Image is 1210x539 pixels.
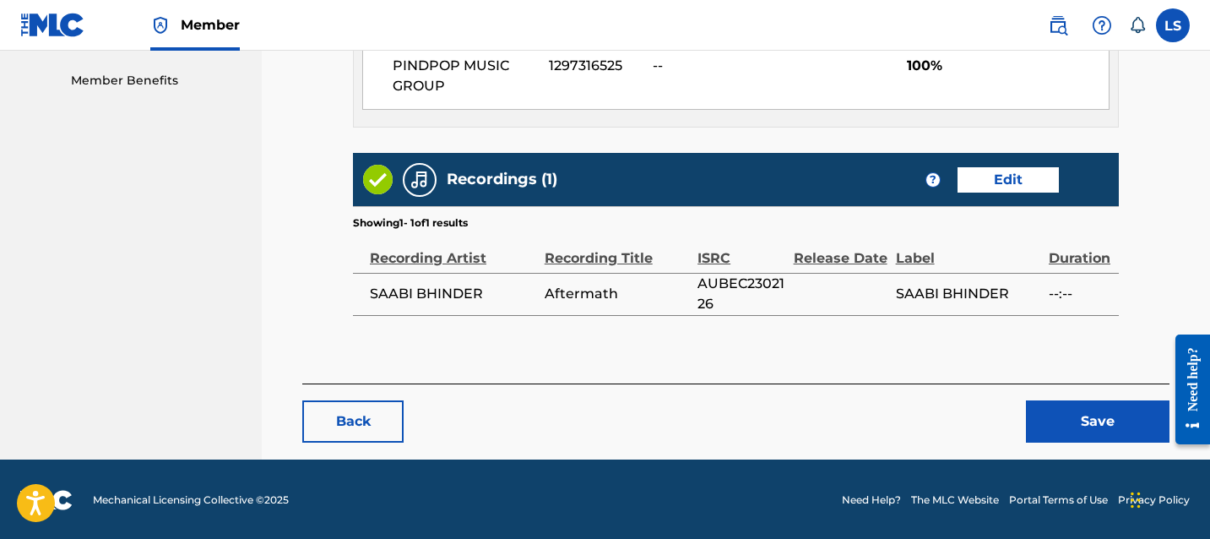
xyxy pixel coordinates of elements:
button: Save [1026,400,1169,443]
h5: Recordings (1) [447,170,557,189]
div: Label [896,231,1040,269]
div: Help [1085,8,1119,42]
div: ISRC [697,231,784,269]
div: User Menu [1156,8,1190,42]
div: Notifications [1129,17,1146,34]
div: Recording Title [545,231,689,269]
span: ? [926,173,940,187]
a: The MLC Website [911,493,999,508]
span: 100% [907,56,1109,76]
a: Public Search [1041,8,1075,42]
img: MLC Logo [20,13,85,37]
span: AUBEC2302126 [697,274,784,314]
div: Duration [1049,231,1110,269]
img: Top Rightsholder [150,15,171,35]
img: Valid [363,165,393,194]
img: Recordings [410,170,430,190]
p: Showing 1 - 1 of 1 results [353,215,468,231]
span: SAABI BHINDER [896,284,1040,304]
a: Member Benefits [71,72,241,90]
div: Drag [1131,475,1141,525]
span: --:-- [1049,284,1110,304]
span: SAABI BHINDER [370,284,536,304]
span: 1297316525 [549,56,640,76]
span: -- [653,56,768,76]
button: Back [302,400,404,443]
div: Release Date [794,231,887,269]
span: Member [181,15,240,35]
iframe: Chat Widget [1126,458,1210,539]
a: Portal Terms of Use [1009,493,1108,508]
a: Privacy Policy [1118,493,1190,508]
a: Edit [958,167,1059,193]
span: Aftermath [545,284,689,304]
div: Recording Artist [370,231,536,269]
a: Need Help? [842,493,901,508]
img: search [1048,15,1068,35]
iframe: Resource Center [1163,322,1210,458]
img: logo [20,490,73,510]
span: Mechanical Licensing Collective © 2025 [93,493,289,508]
img: help [1092,15,1112,35]
span: PINDPOP MUSIC GROUP [393,56,536,96]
